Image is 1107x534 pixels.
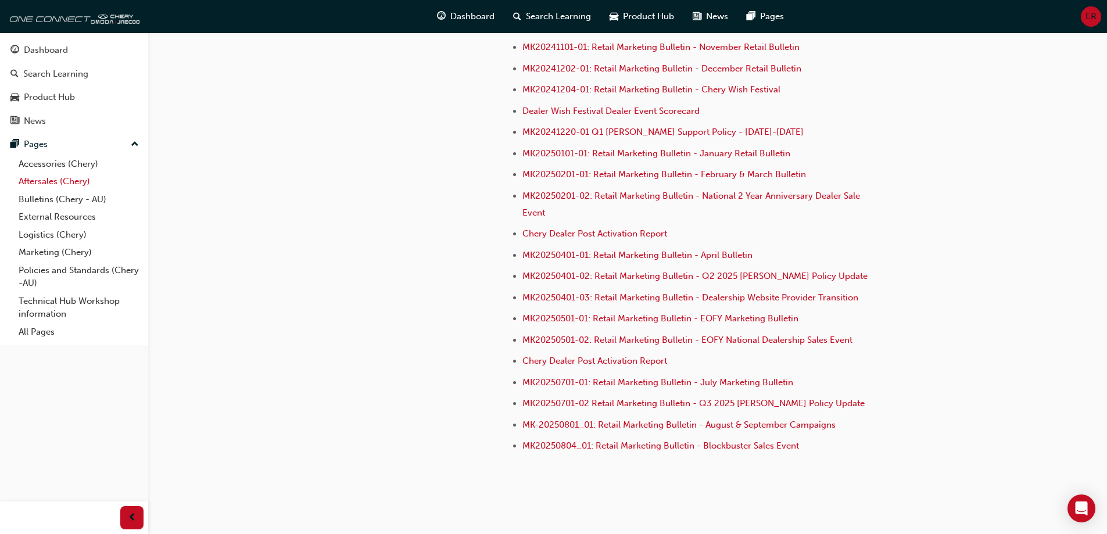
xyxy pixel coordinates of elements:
[428,5,504,28] a: guage-iconDashboard
[131,137,139,152] span: up-icon
[737,5,793,28] a: pages-iconPages
[693,9,701,24] span: news-icon
[526,10,591,23] span: Search Learning
[522,250,753,260] a: MK20250401-01: Retail Marketing Bulletin - April Bulletin
[760,10,784,23] span: Pages
[14,226,144,244] a: Logistics (Chery)
[623,10,674,23] span: Product Hub
[10,139,19,150] span: pages-icon
[10,69,19,80] span: search-icon
[1085,10,1097,23] span: ER
[522,398,865,408] a: MK20250701-02 Retail Marketing Bulletin - Q3 2025 [PERSON_NAME] Policy Update
[14,173,144,191] a: Aftersales (Chery)
[5,134,144,155] button: Pages
[24,138,48,151] div: Pages
[450,10,495,23] span: Dashboard
[522,148,790,159] a: MK20250101-01: Retail Marketing Bulletin - January Retail Bulletin
[5,87,144,108] a: Product Hub
[14,261,144,292] a: Policies and Standards (Chery -AU)
[1067,494,1095,522] div: Open Intercom Messenger
[522,292,858,303] a: MK20250401-03: Retail Marketing Bulletin - Dealership Website Provider Transition
[513,9,521,24] span: search-icon
[1081,6,1101,27] button: ER
[522,127,804,137] a: MK20241220-01 Q1 [PERSON_NAME] Support Policy - [DATE]-[DATE]
[14,155,144,173] a: Accessories (Chery)
[128,511,137,525] span: prev-icon
[522,228,667,239] a: Chery Dealer Post Activation Report
[522,271,868,281] a: MK20250401-02: Retail Marketing Bulletin - Q2 2025 [PERSON_NAME] Policy Update
[24,114,46,128] div: News
[24,44,68,57] div: Dashboard
[10,45,19,56] span: guage-icon
[5,110,144,132] a: News
[522,106,700,116] a: Dealer Wish Festival Dealer Event Scorecard
[522,335,852,345] a: MK20250501-02: Retail Marketing Bulletin - EOFY National Dealership Sales Event
[10,116,19,127] span: news-icon
[522,169,806,180] a: MK20250201-01: Retail Marketing Bulletin - February & March Bulletin
[5,37,144,134] button: DashboardSearch LearningProduct HubNews
[683,5,737,28] a: news-iconNews
[14,208,144,226] a: External Resources
[522,377,793,388] a: MK20250701-01: Retail Marketing Bulletin - July Marketing Bulletin
[522,84,780,95] a: MK20241204-01: Retail Marketing Bulletin - Chery Wish Festival
[706,10,728,23] span: News
[504,5,600,28] a: search-iconSearch Learning
[747,9,755,24] span: pages-icon
[14,243,144,261] a: Marketing (Chery)
[5,40,144,61] a: Dashboard
[14,323,144,341] a: All Pages
[24,91,75,104] div: Product Hub
[522,420,836,430] a: MK-20250801_01: Retail Marketing Bulletin - August & September Campaigns
[522,63,801,74] a: MK20241202-01: Retail Marketing Bulletin - December Retail Bulletin
[600,5,683,28] a: car-iconProduct Hub
[522,42,800,52] a: MK20241101-01: Retail Marketing Bulletin - November Retail Bulletin
[14,191,144,209] a: Bulletins (Chery - AU)
[522,313,798,324] a: MK20250501-01: Retail Marketing Bulletin - EOFY Marketing Bulletin
[610,9,618,24] span: car-icon
[522,356,667,366] a: Chery Dealer Post Activation Report
[437,9,446,24] span: guage-icon
[522,191,862,218] a: MK20250201-02: Retail Marketing Bulletin - National 2 Year Anniversary Dealer Sale Event
[6,5,139,28] img: oneconnect
[5,63,144,85] a: Search Learning
[10,92,19,103] span: car-icon
[23,67,88,81] div: Search Learning
[522,440,799,451] a: MK20250804_01: Retail Marketing Bulletin - Blockbuster Sales Event
[14,292,144,323] a: Technical Hub Workshop information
